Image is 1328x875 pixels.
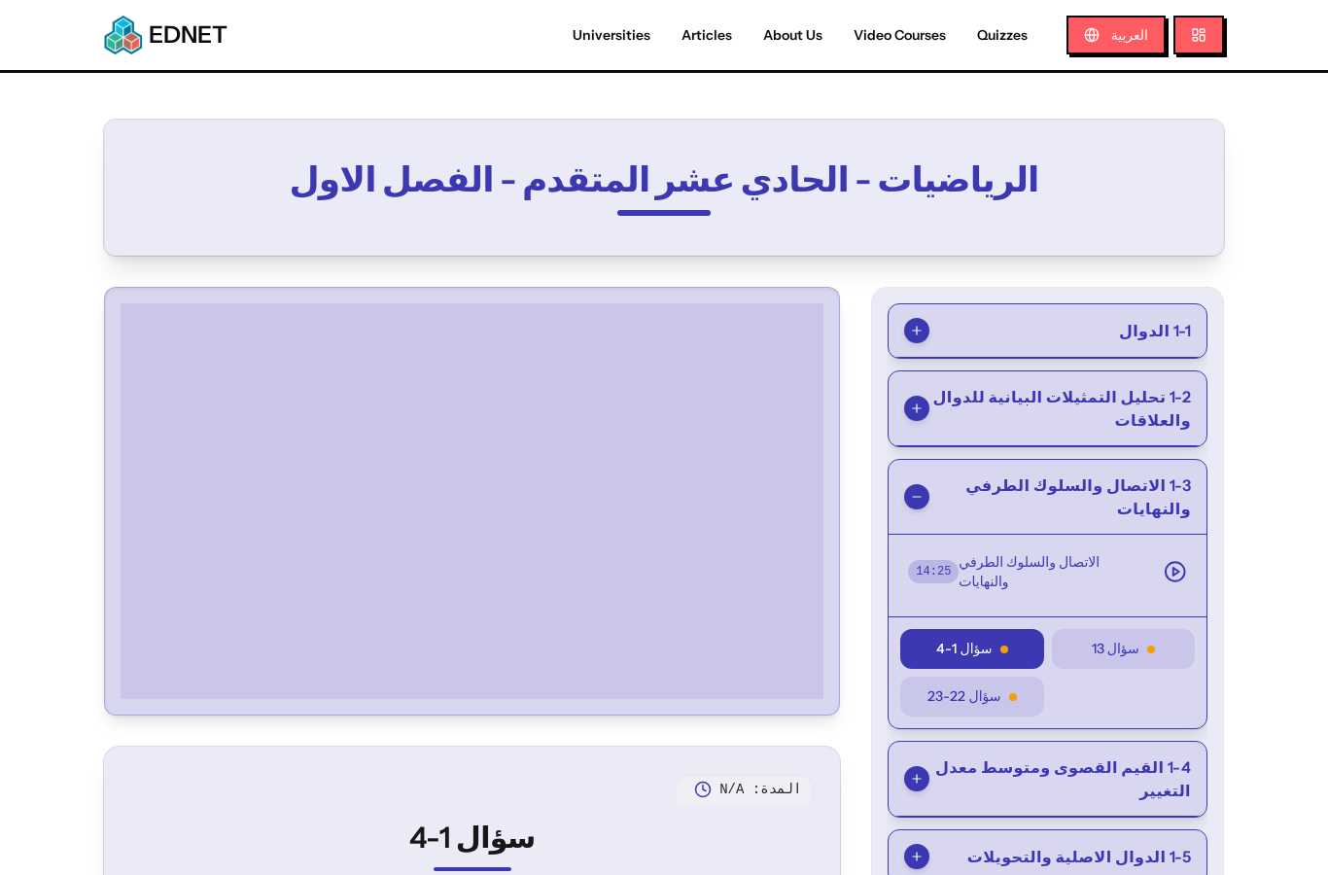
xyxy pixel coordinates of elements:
[1052,629,1195,669] button: سؤال 13
[666,25,748,46] a: Articles
[557,25,666,46] a: Universities
[1066,16,1166,54] button: العربية
[967,845,1191,868] span: 1-5 الدوال الاصلية والتحويلات
[908,560,959,583] span: 14 : 25
[929,385,1191,432] span: 1-2 تحليل التمثيلات البيانية للدوال والعلاقات
[748,25,838,46] a: About Us
[104,16,227,54] a: EDNETEDNET
[889,742,1206,817] button: 1-4 القيم القصوى ومتوسط معدل التغيير
[1119,319,1191,342] span: 1-1 الدوال
[900,677,1043,717] button: سؤال 22-23
[929,755,1191,802] span: 1-4 القيم القصوى ومتوسط معدل التغيير
[1092,639,1139,659] span: سؤال 13
[889,460,1206,535] button: 1-3 الاتصال والسلوك الطرفي والنهايات
[896,542,1199,601] button: الاتصال والسلوك الطرفي والنهايات14:25
[131,821,813,856] h2: سؤال 1-4
[719,780,801,799] span: المدة: N/A
[959,552,1148,591] span: الاتصال والسلوك الطرفي والنهايات
[889,371,1206,446] button: 1-2 تحليل التمثيلات البيانية للدوال والعلاقات
[149,19,227,51] span: EDNET
[927,686,1000,707] span: سؤال 22-23
[838,25,961,46] a: Video Courses
[961,25,1043,46] a: Quizzes
[900,629,1043,669] button: سؤال 1-4
[104,16,143,54] img: EDNET
[929,473,1191,520] span: 1-3 الاتصال والسلوك الطرفي والنهايات
[889,304,1206,358] button: 1-1 الدوال
[936,639,992,659] span: سؤال 1-4
[198,159,1130,198] h2: الرياضيات - الحادي عشر المتقدم - الفصل الاول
